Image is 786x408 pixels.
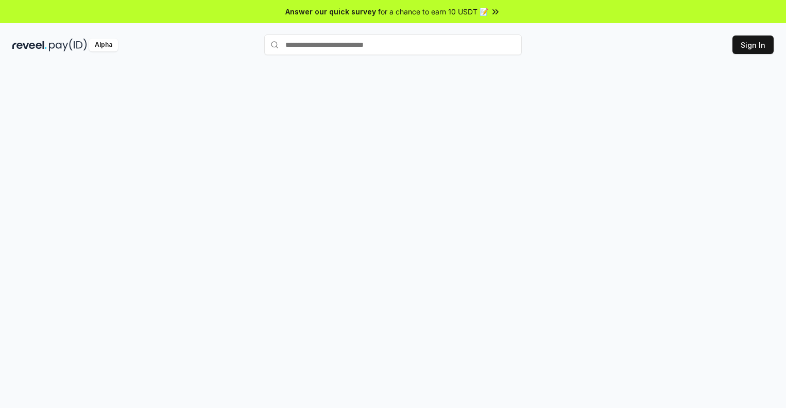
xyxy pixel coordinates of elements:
[89,39,118,51] div: Alpha
[285,6,376,17] span: Answer our quick survey
[12,39,47,51] img: reveel_dark
[49,39,87,51] img: pay_id
[732,36,774,54] button: Sign In
[378,6,488,17] span: for a chance to earn 10 USDT 📝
